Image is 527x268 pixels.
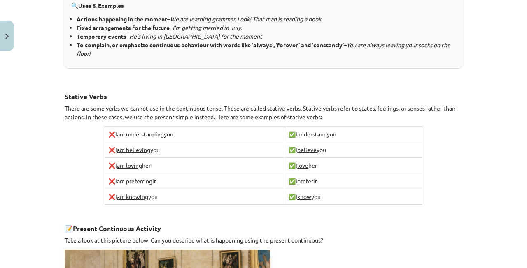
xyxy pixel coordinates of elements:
td: I it [285,173,422,189]
td: I you [285,189,422,205]
b: Fixed arrangements for the future [77,24,170,31]
span: ✅ [289,130,296,138]
strong: Stative Verbs [65,92,107,101]
td: I her [285,158,422,173]
strong: Uses & Examples [78,2,124,9]
u: love [297,162,308,169]
span: ✅ [289,177,296,185]
u: am preferring [117,177,152,185]
td: I you [105,189,285,205]
td: I her [105,158,285,173]
span: ✅ [289,162,296,169]
b: Actions happening in the moment [77,15,167,23]
li: – [77,23,456,32]
u: am understanding [117,130,164,138]
u: understand [297,130,327,138]
span: ✅ [289,146,296,153]
b: Temporary events [77,32,126,40]
span: ❌ [108,177,115,185]
b: To complain, or emphasize continuous behaviour with words like ‘always’, ‘forever’ and ‘constantly’ [77,41,344,49]
span: ✅ [289,193,296,200]
i: I’m getting married in July. [173,24,242,31]
li: – [77,32,456,41]
li: – [77,15,456,23]
td: I you [285,127,422,142]
u: prefer [297,177,313,185]
h3: 📝 [65,218,462,233]
p: There are some verbs we cannot use in the continuous tense. These are called stative verbs. Stati... [65,104,462,121]
td: I you [105,127,285,142]
span: ❌ [108,130,115,138]
p: Take a look at this picture below. Can you describe what is happening using the present continuous? [65,236,462,245]
u: am believing [117,146,150,153]
p: 🔍 [71,1,456,10]
u: am knowing [117,193,148,200]
td: I you [105,142,285,158]
strong: Present Continuous Activity [73,224,161,233]
u: believe [297,146,317,153]
span: ❌ [108,162,115,169]
td: I you [285,142,422,158]
i: We are learning grammar. Look! That man is reading a book. [170,15,322,23]
span: ❌ [108,146,115,153]
li: – [77,41,456,58]
span: ❌ [108,193,115,200]
img: icon-close-lesson-0947bae3869378f0d4975bcd49f059093ad1ed9edebbc8119c70593378902aed.svg [5,34,9,39]
u: am loving [117,162,142,169]
i: He’s living in [GEOGRAPHIC_DATA] for the moment. [129,32,263,40]
u: know [297,193,311,200]
td: I it [105,173,285,189]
